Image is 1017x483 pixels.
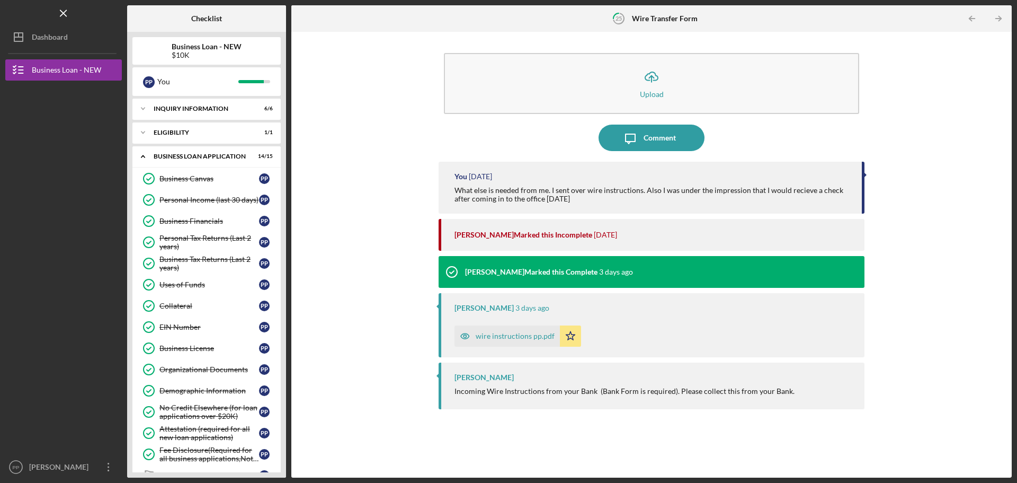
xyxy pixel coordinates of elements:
div: ELIGIBILITY [154,129,246,136]
button: Upload [444,53,859,114]
div: No Credit Elsewhere (for loan applications over $20K) [159,403,259,420]
div: Fee Disclosure(Required for all business applications,Not needed for Contractor loans) [159,446,259,463]
div: EIN Number [159,323,259,331]
a: Personal Tax Returns (Last 2 years)PP [138,232,275,253]
div: 6 / 6 [254,106,273,112]
a: Uses of FundsPP [138,274,275,295]
div: Business Tax Returns (Last 2 years) [159,255,259,272]
time: 2025-08-26 18:25 [515,304,549,312]
div: Business Financials [159,217,259,225]
button: wire instructions pp.pdf [454,326,581,347]
div: Upload [640,90,664,98]
text: PP [13,464,20,470]
a: EIN NumberPP [138,317,275,338]
time: 2025-08-27 14:55 [594,231,617,239]
div: P P [259,407,270,417]
div: P P [259,216,270,226]
div: Comment [644,125,676,151]
div: P P [259,237,270,248]
a: Attestation (required for all new loan applications)PP [138,423,275,444]
div: [PERSON_NAME] Marked this Complete [465,268,597,276]
div: P P [259,258,270,269]
div: Uses of Funds [159,280,259,289]
a: Demographic InformationPP [138,380,275,401]
a: Business Tax Returns (Last 2 years)PP [138,253,275,274]
div: Organizational Documents [159,365,259,374]
div: wire instructions pp.pdf [476,332,555,340]
div: P P [259,343,270,354]
div: P P [259,322,270,332]
div: What else is needed from me. I sent over wire instructions. Also I was under the impression that ... [454,186,851,203]
div: Personal Income (last 30 days) [159,196,259,204]
button: Dashboard [5,27,122,48]
div: P P [259,279,270,290]
div: INQUIRY INFORMATION [154,106,246,112]
div: BUSINESS LOAN APPLICATION [154,153,246,160]
div: You [157,73,238,91]
div: [PERSON_NAME] [454,373,514,382]
div: 14 / 15 [254,153,273,160]
a: Personal Income (last 30 days)PP [138,189,275,210]
a: CollateralPP [138,295,275,317]
div: 1 / 1 [254,129,273,136]
a: Business CanvasPP [138,168,275,189]
button: Business Loan - NEW [5,59,122,81]
a: Fee Disclosure(Required for all business applications,Not needed for Contractor loans)PP [138,444,275,465]
div: You [454,172,467,181]
time: 2025-08-26 18:25 [599,268,633,276]
a: Organizational DocumentsPP [138,359,275,380]
div: Attestation (required for all new loan applications) [159,425,259,442]
b: Business Loan - NEW [172,42,242,51]
div: P P [259,470,270,481]
div: P P [259,173,270,184]
div: P P [259,385,270,396]
div: P P [259,428,270,438]
div: Personal Tax Returns (Last 2 years) [159,234,259,251]
div: P P [259,364,270,375]
div: $10K [172,51,242,59]
div: P P [143,76,155,88]
div: [PERSON_NAME] [26,456,95,480]
button: Comment [599,125,704,151]
div: [PERSON_NAME] Marked this Incomplete [454,231,592,239]
div: P P [259,301,270,311]
div: P P [259,195,270,205]
div: Business Canvas [159,174,259,183]
div: Dashboard [32,27,68,50]
a: Business LicensePP [138,338,275,359]
a: Business FinancialsPP [138,210,275,232]
tspan: 25 [615,15,622,22]
div: Business Loan - NEW [32,59,101,83]
div: Collateral [159,302,259,310]
b: Wire Transfer Form [632,14,698,23]
div: Incoming Wire Instructions from your Bank (Bank Form is required). Please collect this from your ... [454,387,795,396]
div: Underwriting [159,471,259,480]
a: No Credit Elsewhere (for loan applications over $20K)PP [138,401,275,423]
b: Checklist [191,14,222,23]
button: PP[PERSON_NAME] [5,456,122,478]
time: 2025-08-27 15:04 [469,172,492,181]
div: Demographic Information [159,387,259,395]
div: P P [259,449,270,460]
div: Business License [159,344,259,353]
div: [PERSON_NAME] [454,304,514,312]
